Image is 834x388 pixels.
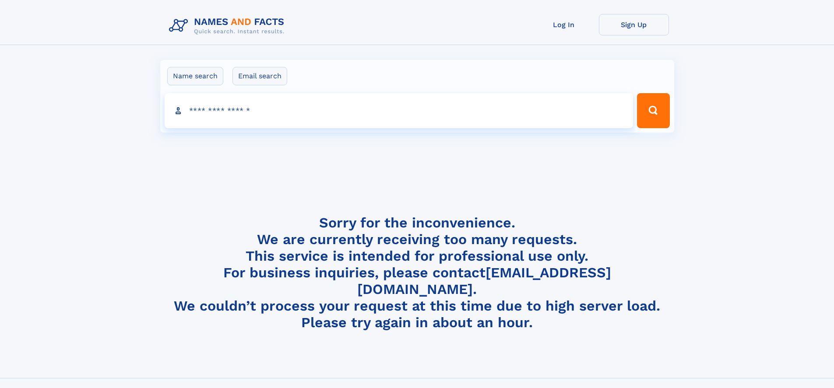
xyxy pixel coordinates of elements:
[165,93,633,128] input: search input
[637,93,669,128] button: Search Button
[167,67,223,85] label: Name search
[599,14,669,35] a: Sign Up
[165,14,292,38] img: Logo Names and Facts
[357,264,611,297] a: [EMAIL_ADDRESS][DOMAIN_NAME]
[232,67,287,85] label: Email search
[529,14,599,35] a: Log In
[165,214,669,331] h4: Sorry for the inconvenience. We are currently receiving too many requests. This service is intend...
